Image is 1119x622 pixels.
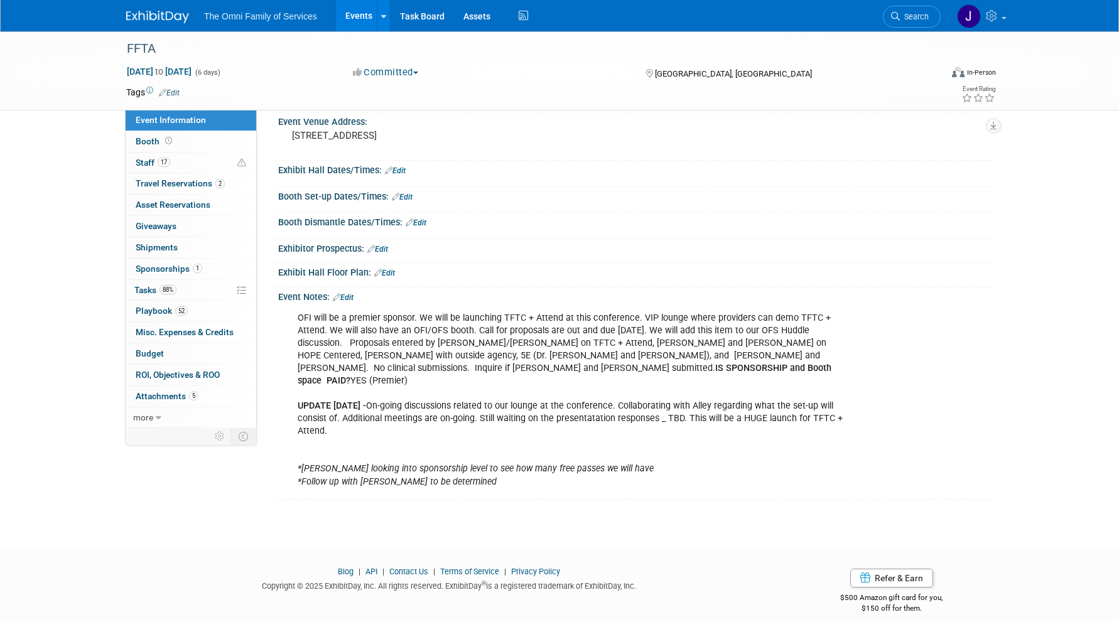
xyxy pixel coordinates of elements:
span: The Omni Family of Services [204,11,317,21]
a: Booth [126,131,256,152]
div: Exhibit Hall Floor Plan: [278,263,993,279]
a: more [126,407,256,428]
span: Shipments [136,242,178,252]
a: API [365,567,377,576]
span: to [153,67,165,77]
span: Potential Scheduling Conflict -- at least one attendee is tagged in another overlapping event. [237,158,246,169]
span: Budget [136,348,164,358]
a: Edit [406,218,426,227]
div: Booth Set-up Dates/Times: [278,187,993,203]
a: Contact Us [389,567,428,576]
a: Event Information [126,110,256,131]
span: ROI, Objectives & ROO [136,370,220,380]
span: | [430,567,438,576]
span: Asset Reservations [136,200,210,210]
span: | [379,567,387,576]
sup: ® [482,580,486,587]
span: 52 [175,306,188,316]
img: ExhibitDay [126,11,189,23]
span: Tasks [134,285,176,295]
td: Toggle Event Tabs [231,428,257,444]
div: Booth Dismantle Dates/Times: [278,213,993,229]
span: | [355,567,364,576]
span: Giveaways [136,221,176,231]
div: Exhibitor Prospectus: [278,239,993,255]
a: ROI, Objectives & ROO [126,365,256,385]
a: Refer & Earn [850,569,933,587]
span: Event Information [136,115,206,125]
a: Travel Reservations2 [126,173,256,194]
span: more [133,412,153,422]
a: Playbook52 [126,301,256,321]
a: Terms of Service [440,567,499,576]
div: Event Venue Address: [278,112,993,128]
pre: [STREET_ADDRESS] [292,130,562,141]
div: $500 Amazon gift card for you, [791,584,993,613]
td: Personalize Event Tab Strip [209,428,231,444]
span: Booth not reserved yet [163,136,175,146]
a: Edit [159,88,180,97]
span: 5 [189,391,198,400]
span: 88% [159,285,176,294]
div: Event Notes: [278,287,993,304]
span: Sponsorships [136,264,202,274]
img: Jennifer Wigal [957,4,981,28]
div: Event Rating [961,86,995,92]
a: Misc. Expenses & Credits [126,322,256,343]
button: Committed [349,66,423,79]
div: Exhibit Hall Dates/Times: [278,161,993,177]
td: Tags [126,86,180,99]
a: Sponsorships1 [126,259,256,279]
div: In-Person [966,68,996,77]
div: FFTA [122,38,922,60]
a: Attachments5 [126,386,256,407]
i: *[PERSON_NAME] looking into sponsorship level to see how many free passes we will have [298,463,654,474]
a: Search [883,6,941,28]
a: Staff17 [126,153,256,173]
a: Edit [333,293,354,302]
b: IS SPONSORSHIP and Booth space PAID? [298,363,831,386]
div: $150 off for them. [791,603,993,614]
span: Playbook [136,306,188,316]
div: Event Format [867,65,996,84]
a: Asset Reservations [126,195,256,215]
span: [GEOGRAPHIC_DATA], [GEOGRAPHIC_DATA] [655,69,812,78]
i: *Follow up with [PERSON_NAME] to be determined [298,476,497,487]
span: Search [900,12,929,21]
span: Staff [136,158,170,168]
a: Shipments [126,237,256,258]
a: Edit [392,193,413,201]
a: Edit [385,166,406,175]
span: Booth [136,136,175,146]
span: 1 [193,264,202,273]
img: Format-Inperson.png [952,67,965,77]
span: [DATE] [DATE] [126,66,192,77]
a: Giveaways [126,216,256,237]
a: Edit [374,269,395,277]
span: 2 [215,179,225,188]
span: Misc. Expenses & Credits [136,327,234,337]
span: Travel Reservations [136,178,225,188]
div: OFI will be a premier sponsor. We will be launching TFTC + Attend at this conference. VIP lounge ... [289,306,855,495]
a: Edit [367,245,388,254]
span: Attachments [136,391,198,401]
b: UPDATE [DATE] - [298,400,366,411]
span: | [501,567,509,576]
div: Copyright © 2025 ExhibitDay, Inc. All rights reserved. ExhibitDay is a registered trademark of Ex... [126,577,772,592]
span: 17 [158,158,170,167]
span: (6 days) [194,68,220,77]
a: Blog [338,567,354,576]
a: Tasks88% [126,280,256,301]
a: Budget [126,343,256,364]
a: Privacy Policy [511,567,560,576]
